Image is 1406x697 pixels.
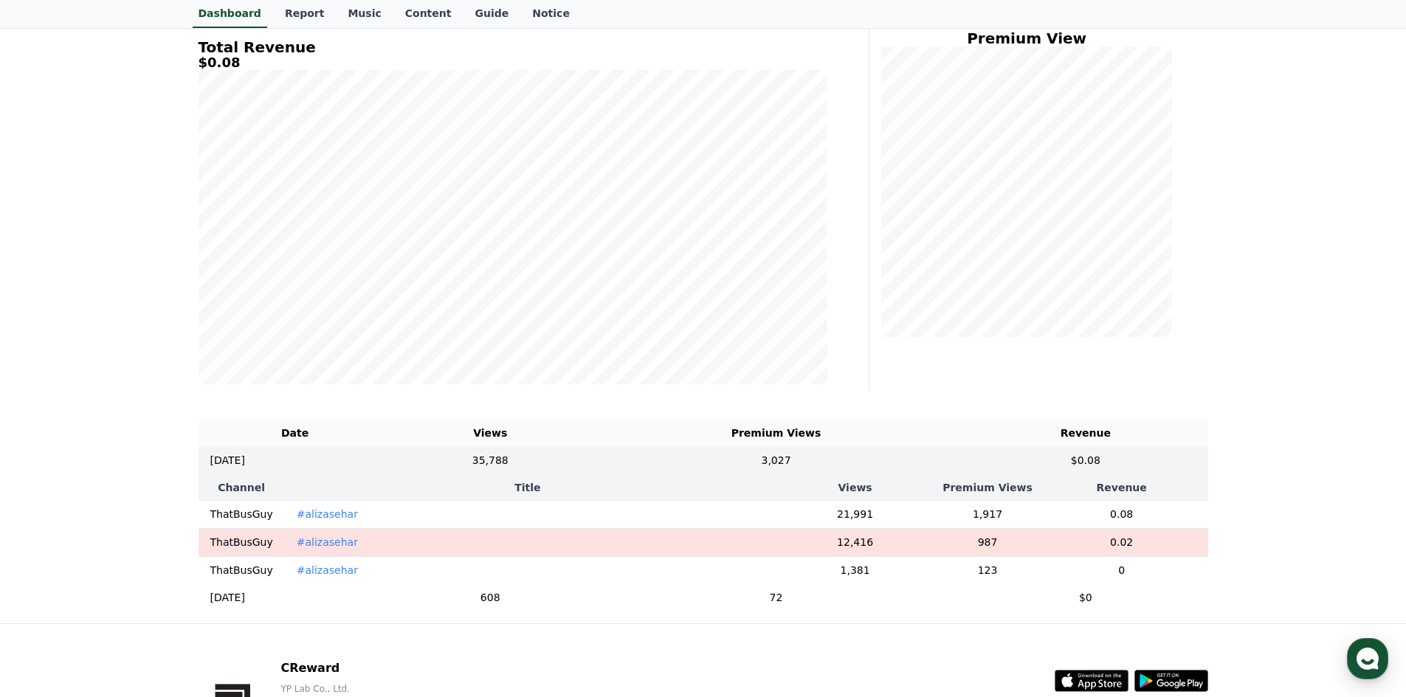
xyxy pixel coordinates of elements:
[940,474,1035,501] th: Premium Views
[940,528,1035,556] td: 987
[218,490,255,502] span: Settings
[199,474,285,501] th: Channel
[1035,556,1208,584] td: 0
[190,468,283,504] a: Settings
[940,501,1035,529] td: 1,917
[210,453,245,468] p: [DATE]
[1035,528,1208,556] td: 0.02
[297,563,358,578] button: #alizasehar
[963,584,1207,611] td: $0
[589,584,963,611] td: 72
[4,468,97,504] a: Home
[881,30,1173,46] h4: Premium View
[1035,474,1208,501] th: Revenue
[940,556,1035,584] td: 123
[392,584,589,611] td: 608
[392,447,589,474] td: 35,788
[771,556,940,584] td: 1,381
[38,490,63,502] span: Home
[392,420,589,447] th: Views
[199,55,827,70] h5: $0.08
[199,420,392,447] th: Date
[297,535,358,549] button: #alizasehar
[297,507,358,521] button: #alizasehar
[963,447,1207,474] td: $0.08
[199,39,827,55] h4: Total Revenue
[199,556,285,584] td: ThatBusGuy
[771,501,940,529] td: 21,991
[210,590,245,606] p: [DATE]
[589,420,963,447] th: Premium Views
[285,474,771,501] th: Title
[771,528,940,556] td: 12,416
[199,528,285,556] td: ThatBusGuy
[123,490,166,502] span: Messages
[97,468,190,504] a: Messages
[963,420,1207,447] th: Revenue
[280,659,528,677] p: CReward
[280,683,528,695] p: YP Lab Co., Ltd.
[199,501,285,529] td: ThatBusGuy
[1035,501,1208,529] td: 0.08
[771,474,940,501] th: Views
[589,447,963,474] td: 3,027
